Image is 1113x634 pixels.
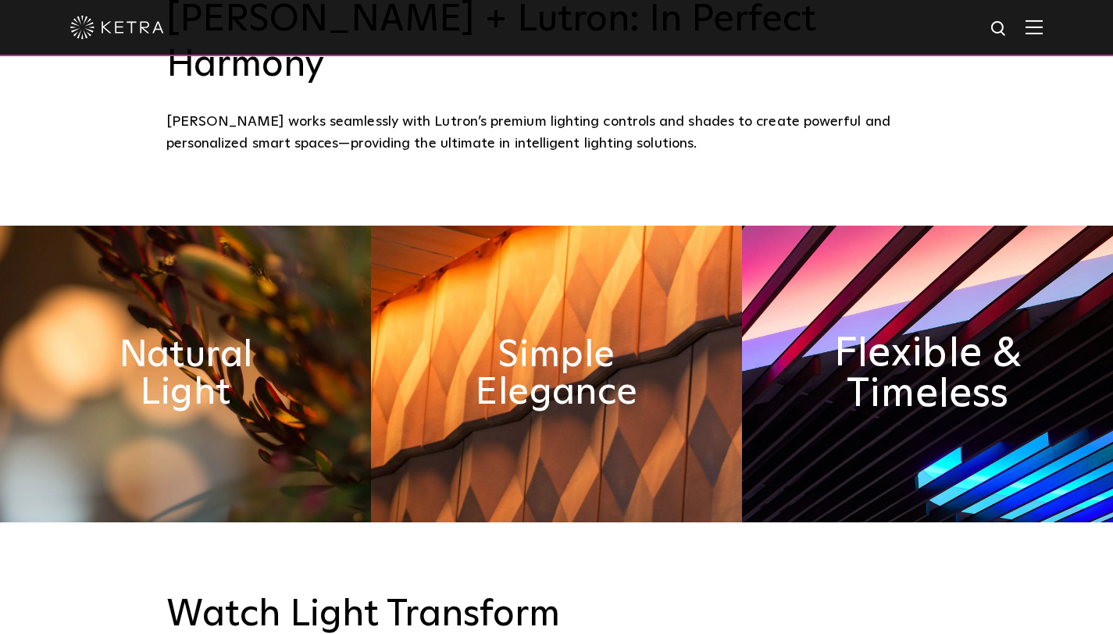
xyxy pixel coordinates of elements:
img: simple_elegance [371,226,742,522]
h2: Natural Light [93,337,279,411]
h2: Simple Elegance [464,337,650,411]
h2: Flexible & Timeless [826,333,1029,415]
img: flexible_timeless_ketra [742,226,1113,522]
img: search icon [990,20,1009,39]
img: Hamburger%20Nav.svg [1026,20,1043,34]
div: [PERSON_NAME] works seamlessly with Lutron’s premium lighting controls and shades to create power... [166,111,947,155]
img: ketra-logo-2019-white [70,16,164,39]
